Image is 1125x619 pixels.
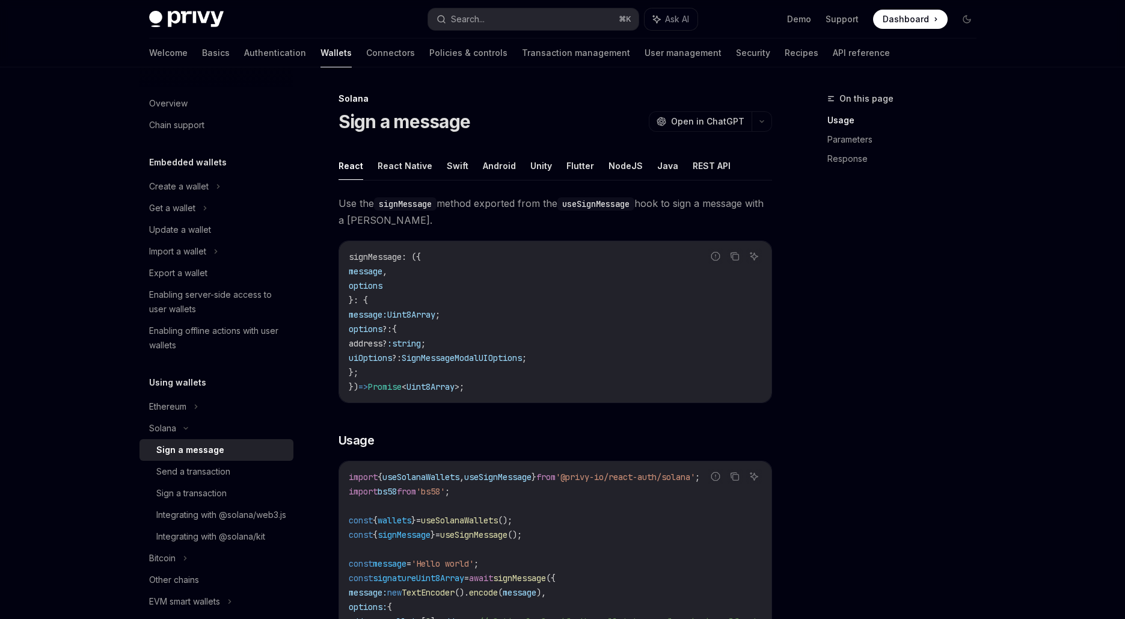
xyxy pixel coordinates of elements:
[349,486,378,497] span: import
[373,529,378,540] span: {
[957,10,976,29] button: Toggle dark mode
[349,573,373,584] span: const
[373,558,406,569] span: message
[349,587,387,598] span: message:
[392,338,421,349] span: string
[349,309,387,320] span: message:
[474,558,479,569] span: ;
[149,594,220,609] div: EVM smart wallets
[827,149,986,168] a: Response
[833,38,890,67] a: API reference
[139,461,293,482] a: Send a transaction
[708,469,723,484] button: Report incorrect code
[373,515,378,526] span: {
[645,38,722,67] a: User management
[464,573,469,584] span: =
[378,515,411,526] span: wallets
[693,152,731,180] button: REST API
[392,353,402,363] span: ?:
[139,569,293,591] a: Other chains
[536,472,556,482] span: from
[149,399,186,414] div: Ethereum
[785,38,818,67] a: Recipes
[671,115,744,128] span: Open in ChatGPT
[421,515,498,526] span: useSolanaWallets
[556,472,695,482] span: '@privy-io/react-auth/solana'
[349,266,382,277] span: message
[826,13,859,25] a: Support
[746,469,762,484] button: Ask AI
[411,515,416,526] span: }
[445,486,450,497] span: ;
[429,38,507,67] a: Policies & controls
[149,288,286,316] div: Enabling server-side access to user wallets
[522,353,527,363] span: ;
[349,251,402,262] span: signMessage
[374,197,437,211] code: signMessage
[244,38,306,67] a: Authentication
[139,219,293,241] a: Update a wallet
[695,472,700,482] span: ;
[402,381,406,392] span: <
[358,381,368,392] span: =>
[378,486,397,497] span: bs58
[139,504,293,526] a: Integrating with @solana/web3.js
[649,111,752,132] button: Open in ChatGPT
[873,10,948,29] a: Dashboard
[827,130,986,149] a: Parameters
[139,114,293,136] a: Chain support
[392,324,397,334] span: {
[406,558,411,569] span: =
[402,353,522,363] span: SignMessageModalUIOptions
[416,486,445,497] span: 'bs58'
[149,96,188,111] div: Overview
[421,338,426,349] span: ;
[382,324,392,334] span: ?:
[339,93,772,105] div: Solana
[349,558,373,569] span: const
[665,13,689,25] span: Ask AI
[149,324,286,353] div: Enabling offline actions with user wallets
[727,469,743,484] button: Copy the contents from the code block
[149,201,195,215] div: Get a wallet
[827,111,986,130] a: Usage
[397,486,416,497] span: from
[435,529,440,540] span: =
[349,529,373,540] span: const
[139,439,293,461] a: Sign a message
[459,472,464,482] span: ,
[349,381,358,392] span: })
[139,284,293,320] a: Enabling server-side access to user wallets
[378,529,431,540] span: signMessage
[149,38,188,67] a: Welcome
[139,482,293,504] a: Sign a transaction
[139,262,293,284] a: Export a wallet
[149,375,206,390] h5: Using wallets
[149,223,211,237] div: Update a wallet
[645,8,697,30] button: Ask AI
[507,529,522,540] span: ();
[498,515,512,526] span: ();
[566,152,594,180] button: Flutter
[149,266,207,280] div: Export a wallet
[451,12,485,26] div: Search...
[483,152,516,180] button: Android
[382,266,387,277] span: ,
[149,244,206,259] div: Import a wallet
[455,381,459,392] span: >
[536,587,546,598] span: ),
[339,152,363,180] button: React
[349,472,378,482] span: import
[530,152,552,180] button: Unity
[883,13,929,25] span: Dashboard
[387,587,402,598] span: new
[139,93,293,114] a: Overview
[708,248,723,264] button: Report incorrect code
[339,432,375,449] span: Usage
[459,381,464,392] span: ;
[619,14,631,24] span: ⌘ K
[402,587,455,598] span: TextEncoder
[339,111,471,132] h1: Sign a message
[139,526,293,547] a: Integrating with @solana/kit
[156,486,227,500] div: Sign a transaction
